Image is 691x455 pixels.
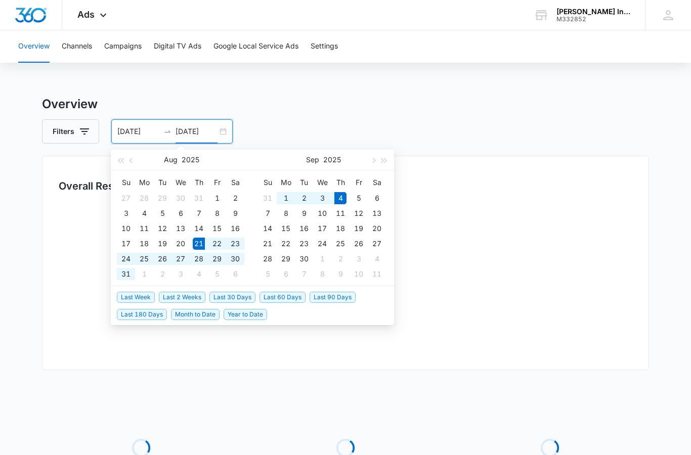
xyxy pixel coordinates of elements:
[163,127,171,135] span: swap-right
[154,30,201,63] button: Digital TV Ads
[556,8,630,16] div: account name
[117,126,159,137] input: Start date
[163,127,171,135] span: to
[42,119,99,144] button: Filters
[311,30,338,63] button: Settings
[77,9,95,20] span: Ads
[59,178,132,194] h3: Overall Results
[556,16,630,23] div: account id
[104,30,142,63] button: Campaigns
[18,30,50,63] button: Overview
[62,30,92,63] button: Channels
[42,95,649,113] h3: Overview
[176,126,218,137] input: End date
[213,30,298,63] button: Google Local Service Ads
